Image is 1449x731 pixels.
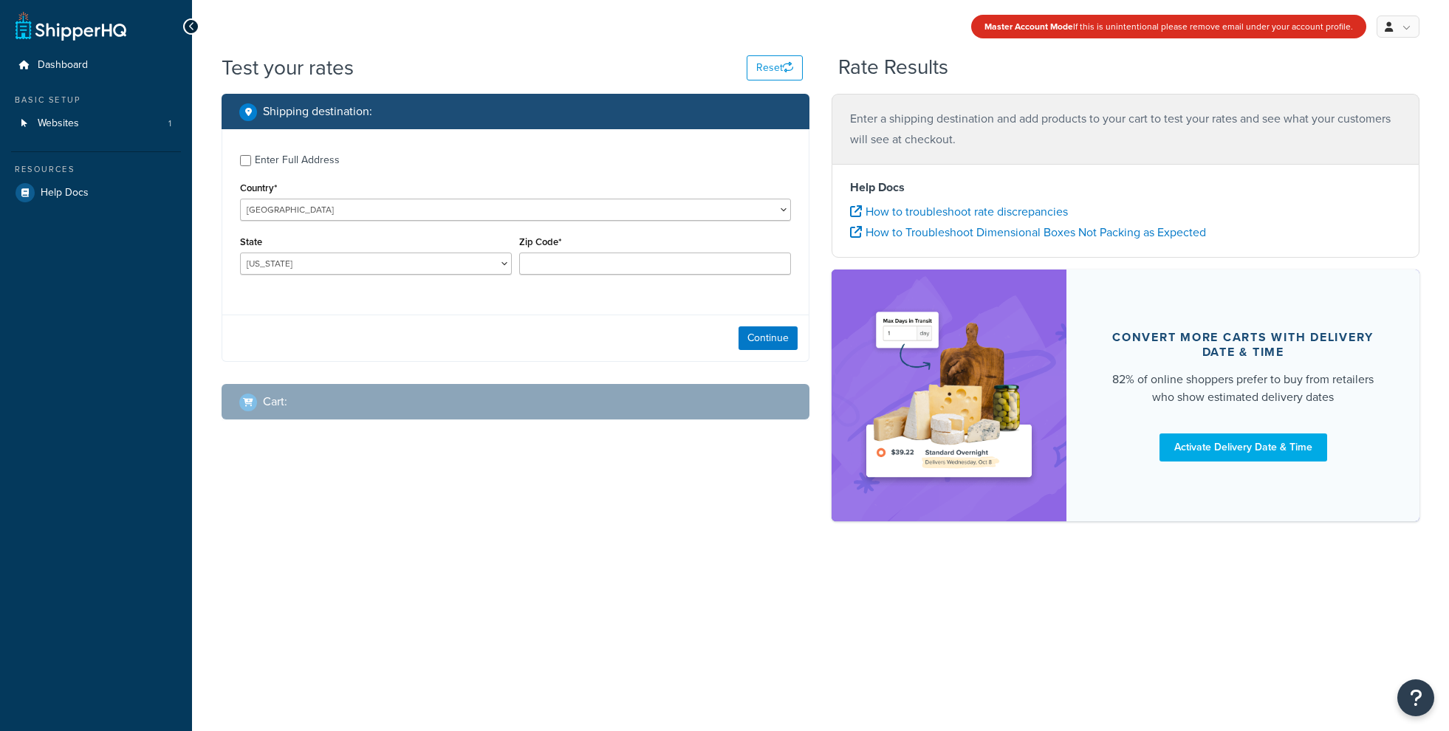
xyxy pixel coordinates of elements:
li: Websites [11,110,181,137]
strong: Master Account Mode [984,20,1073,33]
label: Zip Code* [519,236,561,247]
img: feature-image-ddt-36eae7f7280da8017bfb280eaccd9c446f90b1fe08728e4019434db127062ab4.png [857,292,1041,499]
a: Dashboard [11,52,181,79]
a: Help Docs [11,179,181,206]
button: Open Resource Center [1397,679,1434,716]
label: State [240,236,262,247]
span: Help Docs [41,187,89,199]
span: 1 [168,117,171,130]
button: Reset [747,55,803,80]
input: Enter Full Address [240,155,251,166]
button: Continue [739,326,798,350]
div: Convert more carts with delivery date & time [1102,330,1384,360]
a: How to Troubleshoot Dimensional Boxes Not Packing as Expected [850,224,1206,241]
h2: Cart : [263,395,287,408]
div: 82% of online shoppers prefer to buy from retailers who show estimated delivery dates [1102,371,1384,406]
div: If this is unintentional please remove email under your account profile. [971,15,1366,38]
div: Enter Full Address [255,150,340,171]
span: Dashboard [38,59,88,72]
a: Activate Delivery Date & Time [1159,433,1327,461]
h2: Rate Results [838,56,948,79]
h2: Shipping destination : [263,105,372,118]
a: Websites1 [11,110,181,137]
a: How to troubleshoot rate discrepancies [850,203,1068,220]
div: Basic Setup [11,94,181,106]
h1: Test your rates [222,53,354,82]
p: Enter a shipping destination and add products to your cart to test your rates and see what your c... [850,109,1401,150]
span: Websites [38,117,79,130]
div: Resources [11,163,181,176]
h4: Help Docs [850,179,1401,196]
label: Country* [240,182,277,193]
